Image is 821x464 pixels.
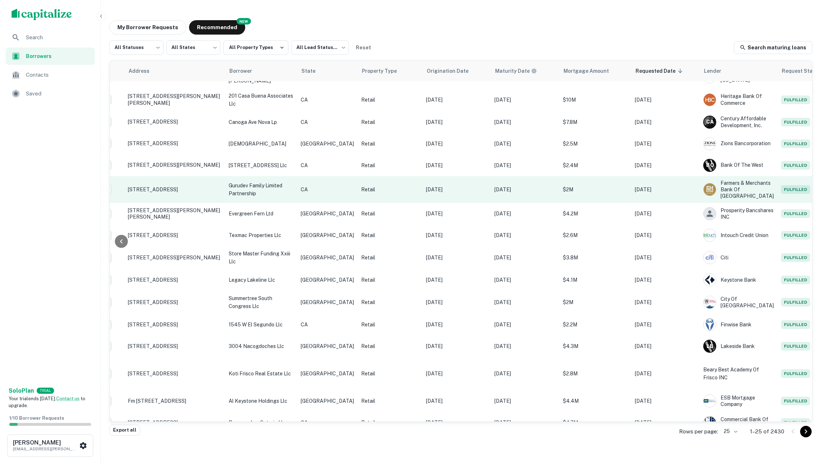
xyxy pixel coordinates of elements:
[426,140,487,148] p: [DATE]
[6,29,95,46] a: Search
[635,161,696,169] p: [DATE]
[361,254,419,262] p: Retail
[426,298,487,306] p: [DATE]
[166,38,220,57] div: All States
[706,343,713,350] p: L B
[229,182,293,197] p: gurudev family limited partnership
[301,397,354,405] p: [GEOGRAPHIC_DATA]
[703,229,774,242] div: Intouch Credit Union
[734,41,812,54] a: Search maturing loans
[109,38,163,57] div: All Statuses
[301,342,354,350] p: [GEOGRAPHIC_DATA]
[301,210,354,218] p: [GEOGRAPHIC_DATA]
[229,397,293,405] p: al keystone holdings llc
[13,446,78,452] p: [EMAIL_ADDRESS][PERSON_NAME][DOMAIN_NAME]
[229,161,293,169] p: [STREET_ADDRESS] llc
[426,342,487,350] p: [DATE]
[301,96,354,104] p: CA
[635,419,696,427] p: [DATE]
[229,419,293,427] p: regency inn-ontario llc
[128,419,221,426] p: [STREET_ADDRESS]
[361,96,419,104] p: Retail
[6,48,95,65] a: Borrowers
[301,419,354,427] p: CA
[128,207,221,220] p: [STREET_ADDRESS][PERSON_NAME][PERSON_NAME]
[636,67,685,75] span: Requested Date
[9,396,85,409] span: Your trial ends [DATE]. to upgrade.
[635,298,696,306] p: [DATE]
[494,254,556,262] p: [DATE]
[129,67,159,75] span: Address
[124,61,225,81] th: Address
[229,67,261,75] span: Borrower
[361,321,419,329] p: Retail
[494,419,556,427] p: [DATE]
[781,253,810,262] span: Fulfilled
[361,231,419,239] p: Retail
[301,321,354,329] p: CA
[9,387,34,395] a: SoloPlan
[703,273,774,286] div: Keystone Bank
[704,251,716,264] img: picture
[781,320,810,329] span: Fulfilled
[495,67,546,75] span: Maturity dates displayed may be estimated. Please contact the lender for the most accurate maturi...
[229,342,293,350] p: 3004 nacogdoches llc
[563,397,628,405] p: $4.4M
[635,231,696,239] p: [DATE]
[361,397,419,405] p: Retail
[426,397,487,405] p: [DATE]
[6,66,95,84] a: Contacts
[9,387,34,394] strong: Solo Plan
[704,67,731,75] span: Lender
[13,440,78,446] h6: [PERSON_NAME]
[426,254,487,262] p: [DATE]
[785,406,821,441] iframe: Chat Widget
[635,276,696,284] p: [DATE]
[6,85,95,102] a: Saved
[128,398,221,404] p: Fm [STREET_ADDRESS]
[563,342,628,350] p: $4.3M
[704,318,716,331] img: picture
[128,370,221,377] p: [STREET_ADDRESS]
[361,161,419,169] p: Retail
[494,298,556,306] p: [DATE]
[128,299,221,305] p: [STREET_ADDRESS]
[703,180,774,200] div: Farmers & Merchants Bank Of [GEOGRAPHIC_DATA]
[426,96,487,104] p: [DATE]
[494,342,556,350] p: [DATE]
[704,94,716,106] img: picture
[128,119,221,125] p: [STREET_ADDRESS]
[237,18,251,24] div: NEW
[494,397,556,405] p: [DATE]
[26,89,90,98] span: Saved
[301,298,354,306] p: [GEOGRAPHIC_DATA]
[781,209,810,218] span: Fulfilled
[494,96,556,104] p: [DATE]
[706,161,714,169] p: B O
[563,118,628,126] p: $7.8M
[229,276,293,284] p: legacy lakeline llc
[426,210,487,218] p: [DATE]
[301,231,354,239] p: [GEOGRAPHIC_DATA]
[704,138,716,150] img: picture
[635,210,696,218] p: [DATE]
[781,397,810,405] span: Fulfilled
[301,161,354,169] p: CA
[494,186,556,193] p: [DATE]
[781,298,810,307] span: Fulfilled
[781,161,810,170] span: Fulfilled
[128,93,221,106] p: [STREET_ADDRESS][PERSON_NAME][PERSON_NAME]
[721,426,739,437] div: 25
[703,318,774,331] div: Finwise Bank
[426,370,487,378] p: [DATE]
[426,161,487,169] p: [DATE]
[703,340,774,353] div: Lakeside Bank
[703,159,774,172] div: Bank Of The West
[422,61,491,81] th: Origination Date
[494,231,556,239] p: [DATE]
[223,40,288,55] button: All Property Types
[291,38,349,57] div: All Lead Statuses
[703,207,774,220] div: Prosperity Bancshares INC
